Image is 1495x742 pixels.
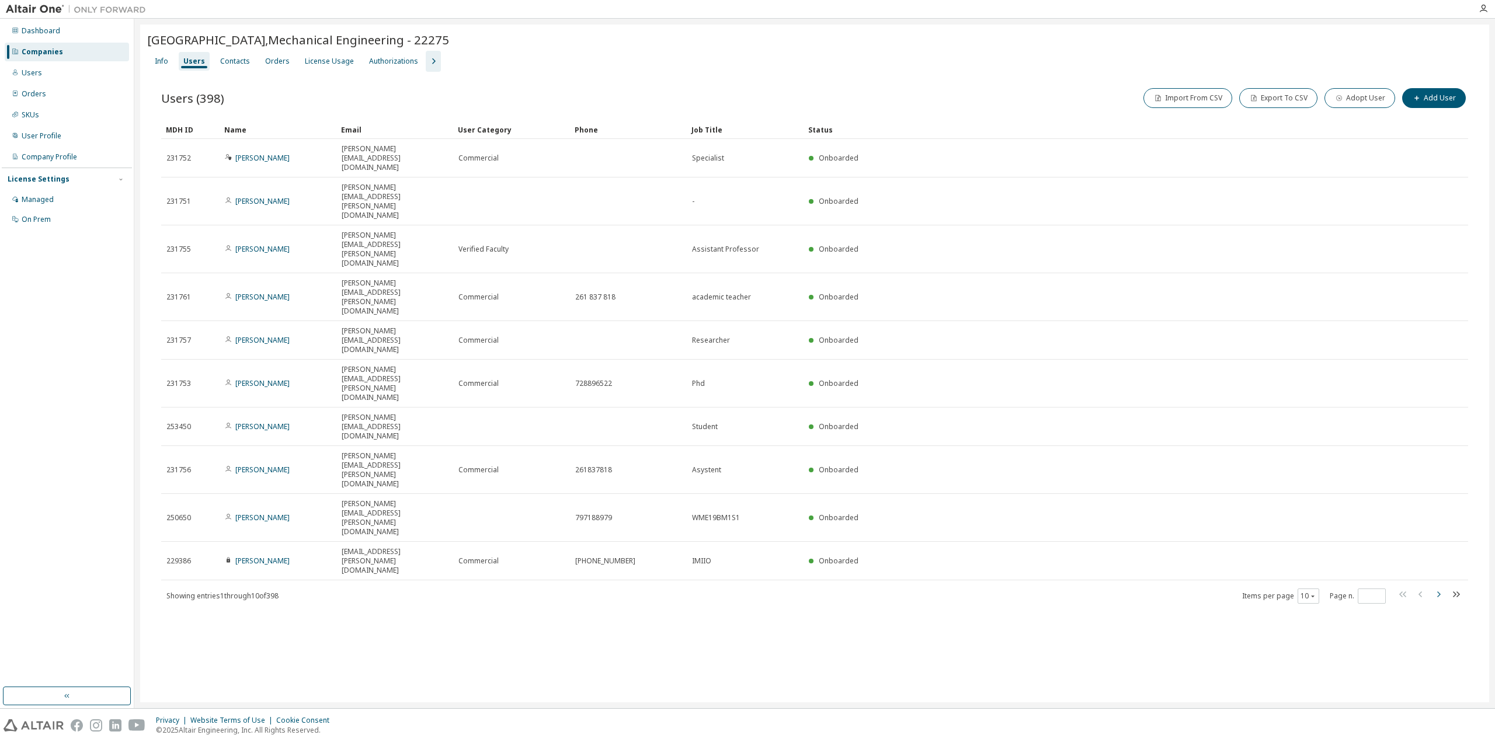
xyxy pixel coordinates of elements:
div: Phone [575,120,682,139]
span: Commercial [458,336,499,345]
span: Showing entries 1 through 10 of 398 [166,591,279,601]
span: Commercial [458,292,499,302]
a: [PERSON_NAME] [235,513,290,522]
span: Onboarded [819,556,858,566]
div: Orders [265,57,290,66]
div: On Prem [22,215,51,224]
span: 797188979 [575,513,612,522]
span: Commercial [458,465,499,475]
span: Phd [692,379,705,388]
a: [PERSON_NAME] [235,153,290,163]
img: Altair One [6,4,152,15]
a: [PERSON_NAME] [235,421,290,431]
span: [EMAIL_ADDRESS][PERSON_NAME][DOMAIN_NAME] [342,547,448,575]
button: Import From CSV [1143,88,1232,108]
div: Privacy [156,716,190,725]
span: [GEOGRAPHIC_DATA],Mechanical Engineering - 22275 [147,32,449,48]
div: User Category [458,120,565,139]
div: Users [22,68,42,78]
span: Onboarded [819,465,858,475]
span: Commercial [458,556,499,566]
div: Status [808,120,1398,139]
a: [PERSON_NAME] [235,292,290,302]
span: Onboarded [819,196,858,206]
span: Researcher [692,336,730,345]
span: Specialist [692,154,724,163]
div: Website Terms of Use [190,716,276,725]
span: academic teacher [692,292,751,302]
span: Asystent [692,465,721,475]
button: 10 [1301,591,1316,601]
span: 231761 [166,292,191,302]
a: [PERSON_NAME] [235,378,290,388]
a: [PERSON_NAME] [235,556,290,566]
span: Items per page [1242,588,1319,604]
img: youtube.svg [128,719,145,731]
span: [PERSON_NAME][EMAIL_ADDRESS][PERSON_NAME][DOMAIN_NAME] [342,499,448,537]
span: Onboarded [819,335,858,345]
span: [PERSON_NAME][EMAIL_ADDRESS][DOMAIN_NAME] [342,326,448,354]
span: Page n. [1330,588,1386,604]
img: instagram.svg [90,719,102,731]
span: Onboarded [819,378,858,388]
span: Commercial [458,154,499,163]
span: Onboarded [819,421,858,431]
div: Cookie Consent [276,716,336,725]
div: Email [341,120,448,139]
div: Job Title [691,120,799,139]
span: Assistant Professor [692,245,759,254]
span: [PERSON_NAME][EMAIL_ADDRESS][PERSON_NAME][DOMAIN_NAME] [342,278,448,316]
button: Adopt User [1324,88,1395,108]
div: License Settings [8,175,69,184]
div: Managed [22,195,54,204]
div: Users [183,57,205,66]
span: IMIIO [692,556,711,566]
span: 229386 [166,556,191,566]
div: User Profile [22,131,61,141]
p: © 2025 Altair Engineering, Inc. All Rights Reserved. [156,725,336,735]
span: [PHONE_NUMBER] [575,556,635,566]
span: [PERSON_NAME][EMAIL_ADDRESS][PERSON_NAME][DOMAIN_NAME] [342,231,448,268]
div: License Usage [305,57,354,66]
span: 728896522 [575,379,612,388]
span: 253450 [166,422,191,431]
span: 231756 [166,465,191,475]
span: - [692,197,694,206]
span: 231755 [166,245,191,254]
span: Verified Faculty [458,245,509,254]
span: Student [692,422,718,431]
div: Orders [22,89,46,99]
img: facebook.svg [71,719,83,731]
span: Users (398) [161,90,224,106]
a: [PERSON_NAME] [235,465,290,475]
span: 250650 [166,513,191,522]
div: MDH ID [166,120,215,139]
span: [PERSON_NAME][EMAIL_ADDRESS][DOMAIN_NAME] [342,144,448,172]
span: Onboarded [819,244,858,254]
span: Onboarded [819,513,858,522]
img: linkedin.svg [109,719,121,731]
span: [PERSON_NAME][EMAIL_ADDRESS][PERSON_NAME][DOMAIN_NAME] [342,365,448,402]
span: 231753 [166,379,191,388]
div: Info [155,57,168,66]
span: Commercial [458,379,499,388]
span: [PERSON_NAME][EMAIL_ADDRESS][PERSON_NAME][DOMAIN_NAME] [342,451,448,489]
img: altair_logo.svg [4,719,64,731]
a: [PERSON_NAME] [235,244,290,254]
span: Onboarded [819,153,858,163]
a: [PERSON_NAME] [235,335,290,345]
div: SKUs [22,110,39,120]
span: 261837818 [575,465,612,475]
button: Add User [1402,88,1466,108]
span: 231752 [166,154,191,163]
span: [PERSON_NAME][EMAIL_ADDRESS][DOMAIN_NAME] [342,413,448,441]
span: 261 837 818 [575,292,616,302]
div: Authorizations [369,57,418,66]
div: Name [224,120,332,139]
span: [PERSON_NAME][EMAIL_ADDRESS][PERSON_NAME][DOMAIN_NAME] [342,183,448,220]
span: 231757 [166,336,191,345]
div: Companies [22,47,63,57]
a: [PERSON_NAME] [235,196,290,206]
span: Onboarded [819,292,858,302]
div: Dashboard [22,26,60,36]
